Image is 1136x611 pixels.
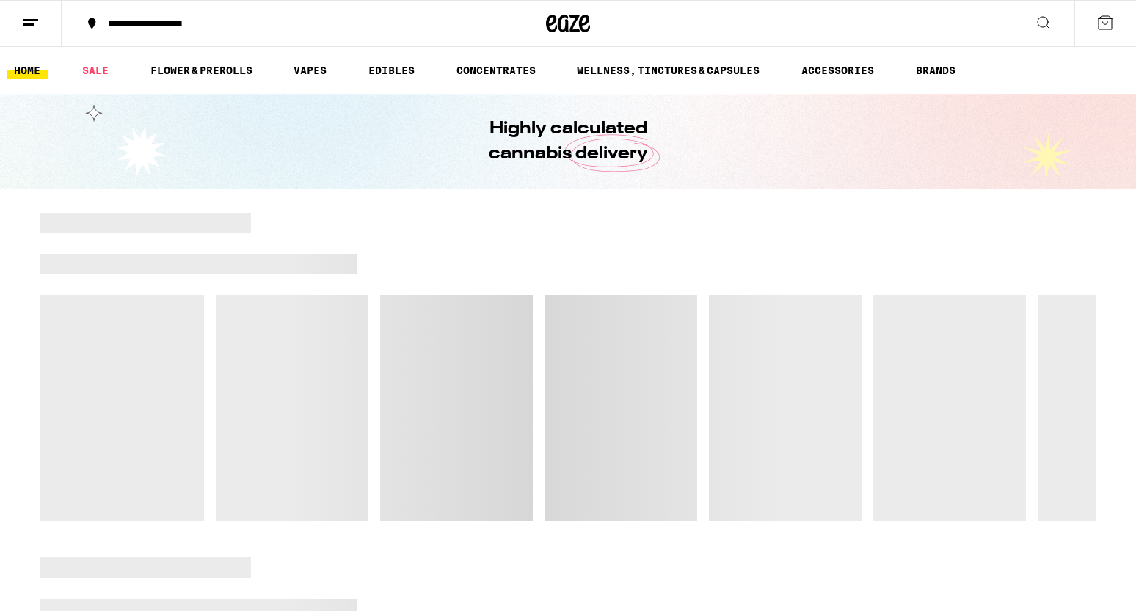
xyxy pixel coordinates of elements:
[75,62,116,79] a: SALE
[909,62,963,79] a: BRANDS
[286,62,334,79] a: VAPES
[449,62,543,79] a: CONCENTRATES
[7,62,48,79] a: HOME
[569,62,767,79] a: WELLNESS, TINCTURES & CAPSULES
[143,62,260,79] a: FLOWER & PREROLLS
[794,62,881,79] a: ACCESSORIES
[447,117,689,167] h1: Highly calculated cannabis delivery
[361,62,422,79] a: EDIBLES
